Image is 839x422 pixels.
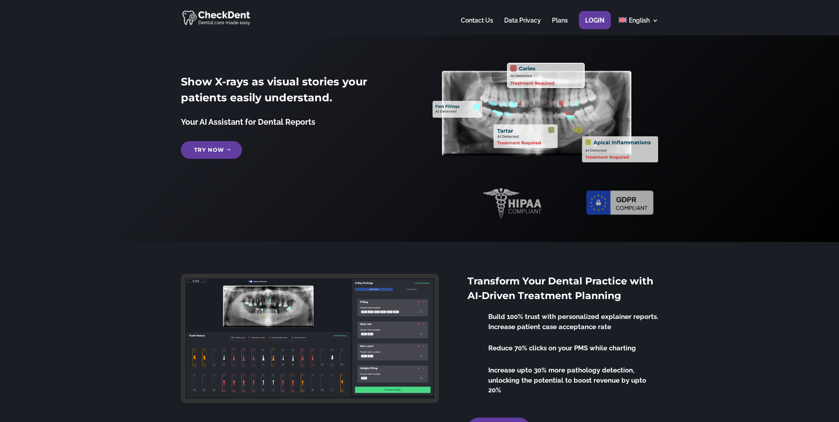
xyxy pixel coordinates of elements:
span: Increase upto 30% more pathology detection, unlocking the potential to boost revenue by upto 20% [488,366,646,394]
a: Contact Us [461,17,493,35]
span: English [629,17,650,24]
span: Build 100% trust with personalized explainer reports. Increase patient case acceptance rate [488,313,658,331]
a: Login [585,17,605,35]
span: Your AI Assistant for Dental Reports [181,117,315,127]
span: Transform Your Dental Practice with AI-Driven Treatment Planning [467,275,653,302]
img: X_Ray_annotated [433,63,658,162]
a: English [619,17,658,35]
a: Try Now [181,141,242,159]
h2: Show X-rays as visual stories your patients easily understand. [181,74,406,110]
span: Reduce 70% clicks on your PMS while charting [488,344,636,352]
a: Plans [552,17,568,35]
img: CheckDent AI [182,9,252,26]
a: Data Privacy [504,17,541,35]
